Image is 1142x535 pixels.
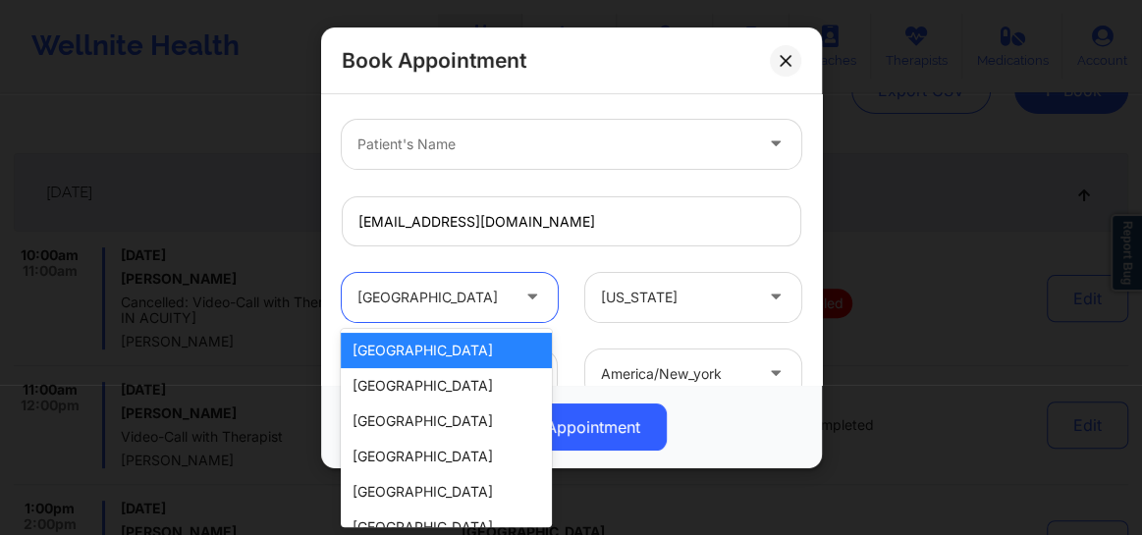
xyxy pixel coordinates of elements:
[342,47,526,74] h2: Book Appointment
[601,273,752,322] div: [US_STATE]
[341,368,552,403] div: [GEOGRAPHIC_DATA]
[341,474,552,509] div: [GEOGRAPHIC_DATA]
[341,439,552,474] div: [GEOGRAPHIC_DATA]
[341,403,552,439] div: [GEOGRAPHIC_DATA]
[341,333,552,368] div: [GEOGRAPHIC_DATA]
[476,403,667,451] button: Book Appointment
[342,349,558,400] input: Patient's Phone Number
[357,273,509,322] div: [GEOGRAPHIC_DATA]
[342,196,801,246] input: Patient's Email
[601,349,752,399] div: america/new_york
